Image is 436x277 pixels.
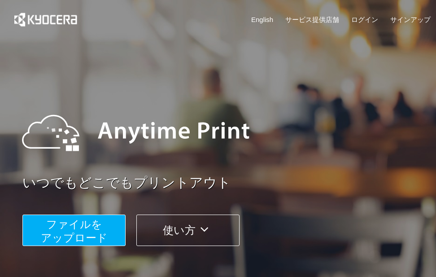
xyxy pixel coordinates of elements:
[22,173,436,193] a: いつでもどこでもプリントアウト
[22,215,126,246] button: ファイルを​​アップロード
[251,15,273,24] a: English
[136,215,240,246] button: 使い方
[285,15,339,24] a: サービス提供店舗
[390,15,431,24] a: サインアップ
[351,15,378,24] a: ログイン
[41,218,108,244] span: ファイルを ​​アップロード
